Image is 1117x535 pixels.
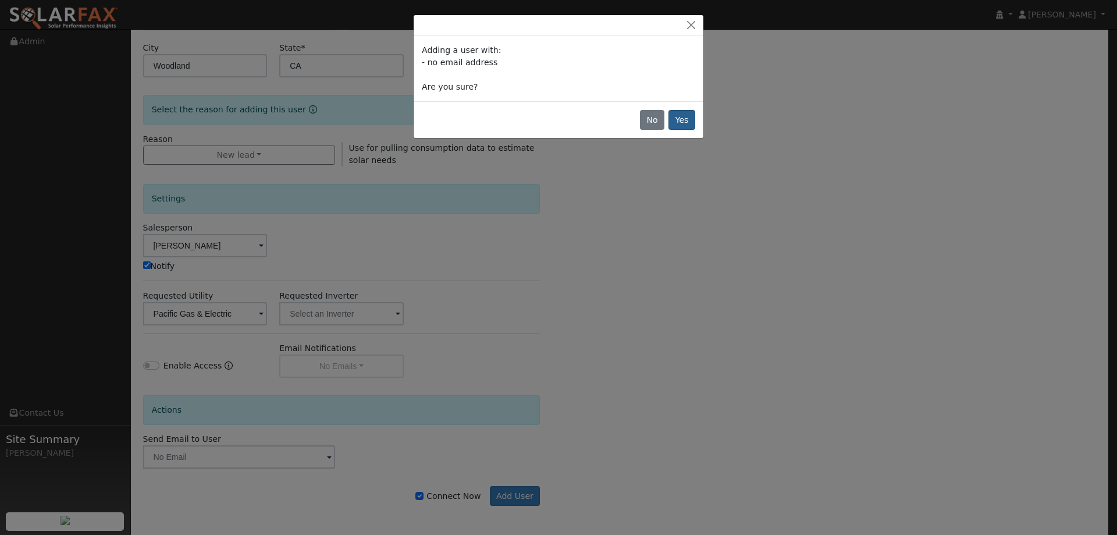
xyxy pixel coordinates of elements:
span: - no email address [422,58,497,67]
span: Are you sure? [422,82,478,91]
button: No [640,110,664,130]
span: Adding a user with: [422,45,501,55]
button: Close [683,19,699,31]
button: Yes [668,110,695,130]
